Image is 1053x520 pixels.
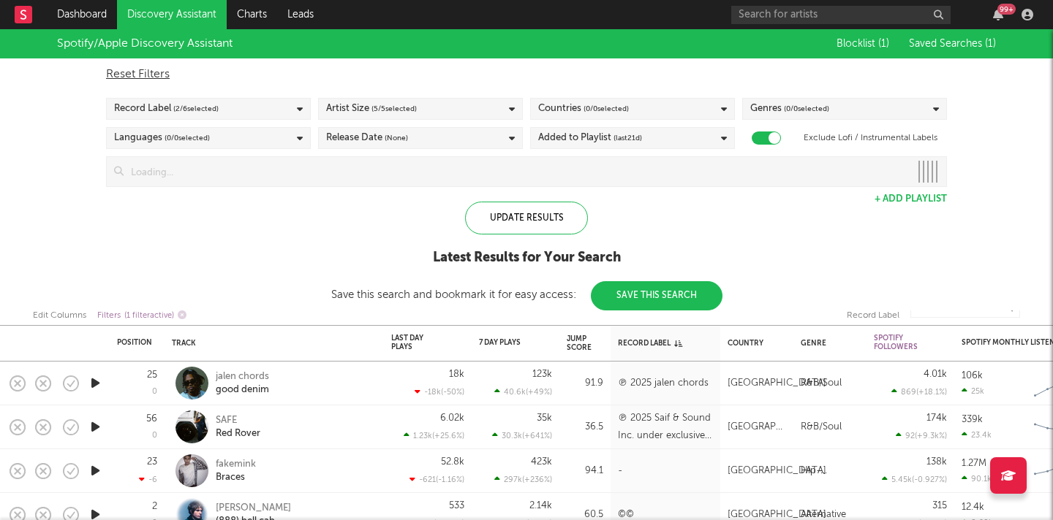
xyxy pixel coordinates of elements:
[924,370,947,379] div: 4.01k
[385,129,408,147] span: (None)
[896,431,947,440] div: 92 ( +9.3k % )
[152,502,157,511] div: 2
[449,370,464,379] div: 18k
[567,462,603,480] div: 94.1
[618,410,713,445] div: ℗ 2025 Saif & Sound Inc. under exclusive license to Opposition
[124,157,910,186] input: Loading...
[114,100,219,118] div: Record Label
[878,39,889,49] span: ( 1 )
[440,413,464,423] div: 6.02k
[216,414,260,427] div: SAFE
[567,418,603,436] div: 36.5
[728,339,779,348] div: Country
[567,334,592,352] div: Jump Score
[926,457,947,467] div: 138k
[874,334,925,351] div: Spotify Followers
[465,202,588,234] div: Update Results
[591,281,722,310] button: Save This Search
[750,100,829,118] div: Genres
[114,129,210,147] div: Languages
[731,6,951,24] input: Search for artists
[152,388,157,396] div: 0
[962,386,984,396] div: 25k
[139,475,157,484] div: -6
[538,100,629,118] div: Countries
[801,462,859,480] div: Hip-Hop/Rap
[801,418,842,436] div: R&B/Soul
[618,462,622,480] div: -
[784,100,829,118] span: ( 0 / 0 selected)
[216,383,269,397] div: good denim
[165,129,210,147] span: ( 0 / 0 selected)
[117,338,152,347] div: Position
[997,4,1016,15] div: 99 +
[216,414,260,440] a: SAFERed Rover
[326,100,417,118] div: Artist Size
[415,387,464,397] div: -18k ( -50 % )
[404,431,464,440] div: 1.23k ( +25.6 % )
[494,475,552,484] div: 297k ( +236 % )
[216,458,256,484] a: fakeminkBraces
[962,415,983,424] div: 339k
[479,338,530,347] div: 7 Day Plays
[801,339,852,348] div: Genre
[409,475,464,484] div: -621 ( -1.16 % )
[584,100,629,118] span: ( 0 / 0 selected)
[538,129,642,147] div: Added to Playlist
[926,413,947,423] div: 174k
[531,457,552,467] div: 423k
[728,375,826,392] div: [GEOGRAPHIC_DATA]
[614,129,642,147] span: (last 21 d)
[494,387,552,397] div: 40.6k ( +49 % )
[985,39,996,49] span: ( 1 )
[371,100,417,118] span: ( 5 / 5 selected)
[147,370,157,380] div: 25
[618,375,709,392] div: ℗ 2025 jalen chords
[537,413,552,423] div: 35k
[891,387,947,397] div: 869 ( +18.1 % )
[441,457,464,467] div: 52.8k
[993,9,1003,20] button: 99+
[106,66,947,83] div: Reset Filters
[57,35,233,53] div: Spotify/Apple Discovery Assistant
[875,194,947,204] button: + Add Playlist
[173,100,219,118] span: ( 2 / 6 selected)
[449,501,464,511] div: 533
[97,307,186,325] div: Filters
[728,462,826,480] div: [GEOGRAPHIC_DATA]
[847,307,899,324] div: Record Label
[962,430,992,440] div: 23.4k
[837,39,889,49] span: Blocklist
[216,427,260,440] div: Red Rover
[152,432,157,440] div: 0
[331,289,722,300] div: Save this search and bookmark it for easy access:
[492,431,552,440] div: 30.3k ( +641 % )
[33,307,86,324] div: Edit Columns
[962,474,992,483] div: 90.1k
[529,501,552,511] div: 2.14k
[216,458,256,471] div: fakemink
[882,475,947,484] div: 5.45k ( -0.927 % )
[962,371,983,381] div: 106k
[728,418,786,436] div: [GEOGRAPHIC_DATA]
[905,38,996,50] button: Saved Searches (1)
[801,375,842,392] div: R&B/Soul
[391,334,442,351] div: Last Day Plays
[146,414,157,424] div: 56
[216,502,291,515] div: [PERSON_NAME]
[932,501,947,511] div: 315
[567,375,603,392] div: 91.9
[331,249,722,267] div: Latest Results for Your Search
[124,312,174,320] span: ( 1 filter active)
[216,370,269,383] div: jalen chords
[216,370,269,397] a: jalen chordsgood denim
[326,129,408,147] div: Release Date
[172,339,369,348] div: Track
[962,459,986,468] div: 1.27M
[962,502,984,512] div: 12.4k
[804,129,937,147] label: Exclude Lofi / Instrumental Labels
[147,457,157,467] div: 23
[532,370,552,379] div: 123k
[216,471,256,484] div: Braces
[909,39,996,49] span: Saved Searches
